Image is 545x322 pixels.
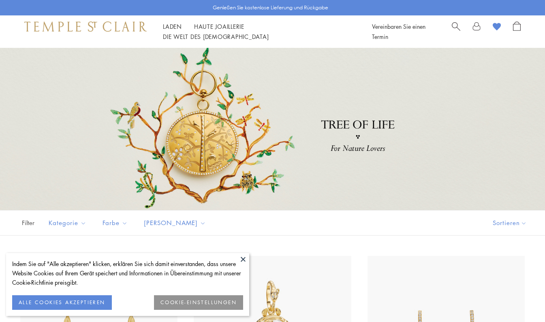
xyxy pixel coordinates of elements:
[49,219,78,227] font: Kategorie
[513,21,521,42] a: Einkaufstasche öffnen
[452,21,460,42] a: Suchen
[138,214,212,232] button: [PERSON_NAME]
[194,22,244,30] a: Haute JoaillerieHaute Joaillerie
[163,21,354,42] nav: Hauptnavigation
[12,259,243,287] div: Indem Sie auf "Alle akzeptieren" klicken, erklären Sie sich damit einverstanden, dass unsere Webs...
[144,219,198,227] font: [PERSON_NAME]
[24,21,147,31] img: Tempel St. Clair
[504,284,537,314] iframe: Gorgias live chat messenger
[493,219,520,227] font: Sortieren
[163,32,269,41] a: Die Welt des [DEMOGRAPHIC_DATA]Die Welt des [DEMOGRAPHIC_DATA]
[372,22,425,41] a: Vereinbaren Sie einen Termin
[493,21,501,34] a: View Wishlist
[194,22,244,30] font: Haute Joaillerie
[96,214,134,232] button: Farbe
[163,22,182,30] a: LadenLaden
[163,22,182,30] font: Laden
[163,32,269,41] font: Die Welt des [DEMOGRAPHIC_DATA]
[12,295,112,310] button: ALLE COOKIES AKZEPTIEREN
[474,210,545,235] button: Sortieren anzeigen nach
[213,4,328,12] p: Genießen Sie kostenlose Lieferung und Rückgabe
[154,295,243,310] button: COOKIE-EINSTELLUNGEN
[103,219,120,227] font: Farbe
[43,214,92,232] button: Kategorie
